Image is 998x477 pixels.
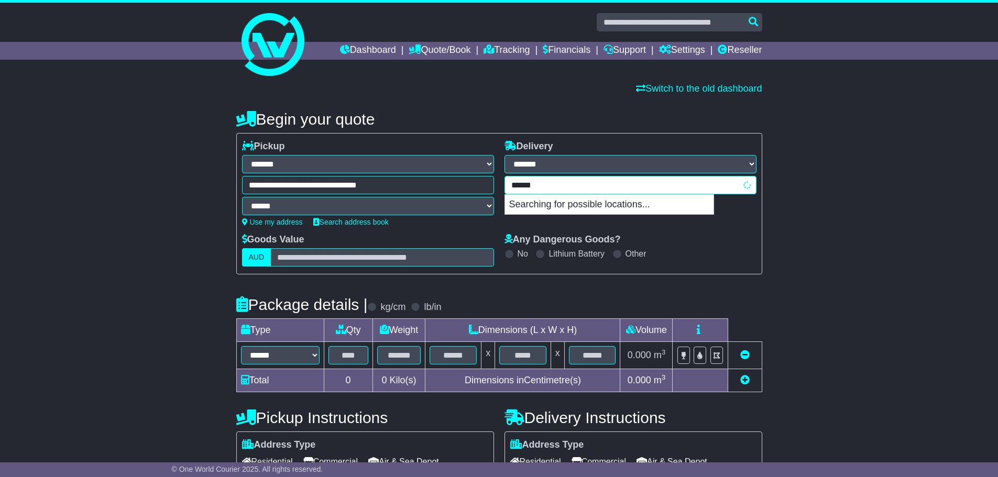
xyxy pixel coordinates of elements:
[518,249,528,259] label: No
[381,375,387,385] span: 0
[372,319,425,342] td: Weight
[510,453,561,470] span: Residential
[718,42,762,60] a: Reseller
[543,42,590,60] a: Financials
[636,83,762,94] a: Switch to the old dashboard
[424,302,441,313] label: lb/in
[549,249,605,259] label: Lithium Battery
[484,42,530,60] a: Tracking
[236,369,324,392] td: Total
[740,375,750,385] a: Add new item
[505,409,762,426] h4: Delivery Instructions
[654,350,666,360] span: m
[236,409,494,426] h4: Pickup Instructions
[236,319,324,342] td: Type
[628,375,651,385] span: 0.000
[654,375,666,385] span: m
[637,453,707,470] span: Air & Sea Depot
[236,110,762,128] h4: Begin your quote
[380,302,405,313] label: kg/cm
[662,348,666,356] sup: 3
[572,453,626,470] span: Commercial
[740,350,750,360] a: Remove this item
[409,42,470,60] a: Quote/Book
[628,350,651,360] span: 0.000
[368,453,439,470] span: Air & Sea Depot
[372,369,425,392] td: Kilo(s)
[242,453,293,470] span: Residential
[604,42,646,60] a: Support
[505,141,553,152] label: Delivery
[303,453,358,470] span: Commercial
[620,319,673,342] td: Volume
[324,319,372,342] td: Qty
[242,218,303,226] a: Use my address
[242,141,285,152] label: Pickup
[510,439,584,451] label: Address Type
[425,319,620,342] td: Dimensions (L x W x H)
[242,439,316,451] label: Address Type
[505,176,756,194] typeahead: Please provide city
[172,465,323,473] span: © One World Courier 2025. All rights reserved.
[505,234,621,246] label: Any Dangerous Goods?
[324,369,372,392] td: 0
[425,369,620,392] td: Dimensions in Centimetre(s)
[242,234,304,246] label: Goods Value
[481,342,495,369] td: x
[662,373,666,381] sup: 3
[551,342,564,369] td: x
[242,248,271,267] label: AUD
[313,218,389,226] a: Search address book
[340,42,396,60] a: Dashboard
[505,195,714,215] p: Searching for possible locations...
[236,296,368,313] h4: Package details |
[626,249,646,259] label: Other
[659,42,705,60] a: Settings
